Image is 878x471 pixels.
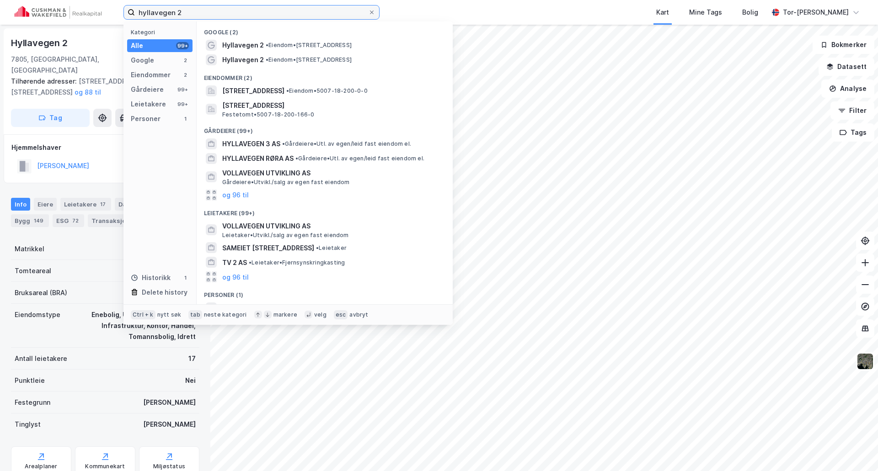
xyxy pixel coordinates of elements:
span: HYLLAVEGEN 3 AS [222,138,280,149]
div: 1 [182,115,189,122]
span: TV 2 AS [222,257,247,268]
div: Tor-[PERSON_NAME] [783,7,849,18]
div: esc [334,310,348,319]
div: Kart [656,7,669,18]
div: Leietakere [60,198,111,211]
div: 2 [182,57,189,64]
div: 2 [182,71,189,79]
span: METTE*GUTT 2 TV ELIASSEN [222,302,314,313]
div: Datasett [115,198,160,211]
div: 99+ [176,86,189,93]
div: Delete history [142,287,187,298]
span: Eiendom • 5007-18-200-0-0 [286,87,368,95]
span: • [316,244,319,251]
span: Leietaker • Fjernsynskringkasting [249,259,345,266]
div: nytt søk [157,311,182,318]
img: 9k= [857,353,874,370]
button: Bokmerker [813,36,874,54]
div: [STREET_ADDRESS], [STREET_ADDRESS] [11,76,192,98]
div: Bruksareal (BRA) [15,287,67,298]
div: Arealplaner [25,463,57,470]
div: Personer (1) [197,284,453,301]
div: ESG [53,214,84,227]
div: [PERSON_NAME] [143,397,196,408]
div: Punktleie [15,375,45,386]
div: avbryt [349,311,368,318]
span: Gårdeiere • Utl. av egen/leid fast eiendom el. [282,140,411,148]
div: 149 [32,216,45,225]
div: neste kategori [204,311,247,318]
span: Festetomt • 5007-18-200-166-0 [222,111,314,118]
span: • [282,140,285,147]
button: Tags [832,123,874,142]
div: Kategori [131,29,193,36]
div: Matrikkel [15,243,44,254]
div: Miljøstatus [153,463,185,470]
div: Eiendommer (2) [197,67,453,84]
img: cushman-wakefield-realkapital-logo.202ea83816669bd177139c58696a8fa1.svg [15,6,102,19]
span: • [286,87,289,94]
button: og 96 til [222,190,249,201]
div: Kommunekart [85,463,125,470]
div: Antall leietakere [15,353,67,364]
input: Søk på adresse, matrikkel, gårdeiere, leietakere eller personer [135,5,368,19]
span: • [249,259,252,266]
div: Bygg [11,214,49,227]
div: markere [273,311,297,318]
button: Tag [11,109,90,127]
div: Eiere [34,198,57,211]
div: Eiendomstype [15,309,60,320]
span: Leietaker • Utvikl./salg av egen fast eiendom [222,232,349,239]
div: [PERSON_NAME] [143,419,196,430]
div: 99+ [176,42,189,49]
span: Eiendom • [STREET_ADDRESS] [266,56,352,64]
div: Leietakere (99+) [197,202,453,219]
div: velg [314,311,327,318]
span: HYLLAVEGEN RØRA AS [222,153,294,164]
div: 17 [98,200,107,209]
div: Nei [185,375,196,386]
span: VOLLAVEGEN UTVIKLING AS [222,221,442,232]
span: • [266,56,268,63]
div: 7805, [GEOGRAPHIC_DATA], [GEOGRAPHIC_DATA] [11,54,152,76]
div: Tomteareal [15,265,51,276]
div: Leietakere [131,99,166,110]
span: Gårdeiere • Utl. av egen/leid fast eiendom el. [295,155,424,162]
div: Info [11,198,30,211]
div: Mine Tags [689,7,722,18]
div: Festegrunn [15,397,50,408]
div: Ctrl + k [131,310,155,319]
button: Datasett [819,58,874,76]
div: Bolig [742,7,758,18]
div: Transaksjoner [88,214,156,227]
div: Gårdeiere (99+) [197,120,453,137]
span: • [266,42,268,48]
span: Hyllavegen 2 [222,40,264,51]
span: VOLLAVEGEN UTVIKLING AS [222,168,442,179]
div: Eiendommer [131,69,171,80]
span: Eiendom • [STREET_ADDRESS] [266,42,352,49]
span: Gårdeiere • Utvikl./salg av egen fast eiendom [222,179,350,186]
span: Leietaker [316,244,347,252]
span: Tilhørende adresser: [11,77,79,85]
button: og 96 til [222,271,249,282]
div: Gårdeiere [131,84,164,95]
div: Tinglyst [15,419,41,430]
div: 72 [70,216,80,225]
span: [STREET_ADDRESS] [222,85,284,96]
span: Hyllavegen 2 [222,54,264,65]
div: Google [131,55,154,66]
div: 17 [188,353,196,364]
div: Enebolig, Undervisning, Industri, Infrastruktur, Kontor, Handel, Tomannsbolig, Idrett [71,309,196,342]
div: 99+ [176,101,189,108]
div: Google (2) [197,21,453,38]
div: tab [188,310,202,319]
button: Analyse [821,79,874,98]
button: Filter [830,101,874,120]
span: [STREET_ADDRESS] [222,100,442,111]
div: Historikk [131,272,171,283]
span: • [295,155,298,162]
div: 1 [182,274,189,281]
div: Hjemmelshaver [11,142,199,153]
div: Alle [131,40,143,51]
